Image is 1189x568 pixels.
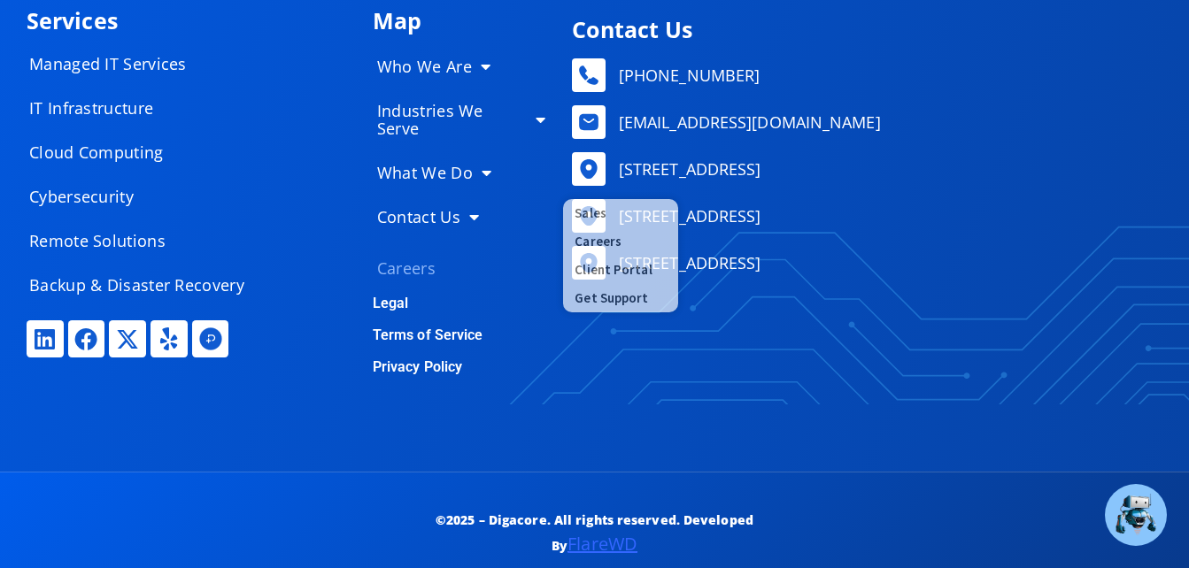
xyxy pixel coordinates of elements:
[12,46,277,81] a: Managed IT Services
[359,155,564,190] a: What We Do
[614,62,760,88] span: [PHONE_NUMBER]
[373,326,483,343] a: Terms of Service
[563,256,678,284] a: Client Portal
[563,284,678,312] a: Get Support
[572,246,1154,280] a: [STREET_ADDRESS]
[373,295,409,311] a: Legal
[359,49,564,279] nav: Menu
[359,93,564,146] a: Industries We Serve
[572,152,1154,186] a: [STREET_ADDRESS]
[563,227,678,256] a: Careers
[12,179,277,214] a: Cybersecurity
[572,58,1154,92] a: [PHONE_NUMBER]
[373,10,563,32] h4: Map
[572,199,1154,233] a: [STREET_ADDRESS]
[12,90,277,126] a: IT Infrastructure
[572,105,1154,139] a: [EMAIL_ADDRESS][DOMAIN_NAME]
[12,46,277,303] nav: Menu
[359,199,564,234] a: Contact Us
[12,267,277,303] a: Backup & Disaster Recovery
[614,249,761,276] span: [STREET_ADDRESS]
[567,532,637,556] a: FlareWD
[614,203,761,229] span: [STREET_ADDRESS]
[27,10,355,32] h4: Services
[373,358,462,375] a: Privacy Policy
[12,223,277,258] a: Remote Solutions
[614,109,881,135] span: [EMAIL_ADDRESS][DOMAIN_NAME]
[614,156,761,182] span: [STREET_ADDRESS]
[572,19,1154,41] h4: Contact Us
[417,508,772,559] p: ©2025 – Digacore. All rights reserved. Developed By
[359,250,564,286] a: Careers
[563,199,678,312] ul: Contact Us
[12,134,277,170] a: Cloud Computing
[359,49,564,84] a: Who We Are
[563,199,678,227] a: Sales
